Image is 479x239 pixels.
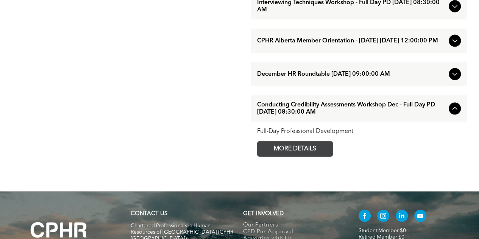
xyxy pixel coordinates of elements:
a: youtube [414,210,426,224]
span: CPHR Alberta Member Orientation - [DATE] [DATE] 12:00:00 PM [257,37,446,45]
a: linkedin [396,210,408,224]
span: GET INVOLVED [243,211,283,217]
span: Conducting Credibility Assessments Workshop Dec - Full Day PD [DATE] 08:30:00 AM [257,102,446,116]
a: instagram [377,210,389,224]
span: MORE DETAILS [265,142,325,156]
a: CPD Pre-Approval [243,229,343,236]
a: MORE DETAILS [257,141,333,157]
a: Our Partners [243,222,343,229]
a: CONTACT US [131,211,167,217]
span: December HR Roundtable [DATE] 09:00:00 AM [257,71,446,78]
a: Student Member $0 [359,228,406,233]
a: facebook [359,210,371,224]
div: Full-Day Professional Development [257,128,461,135]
